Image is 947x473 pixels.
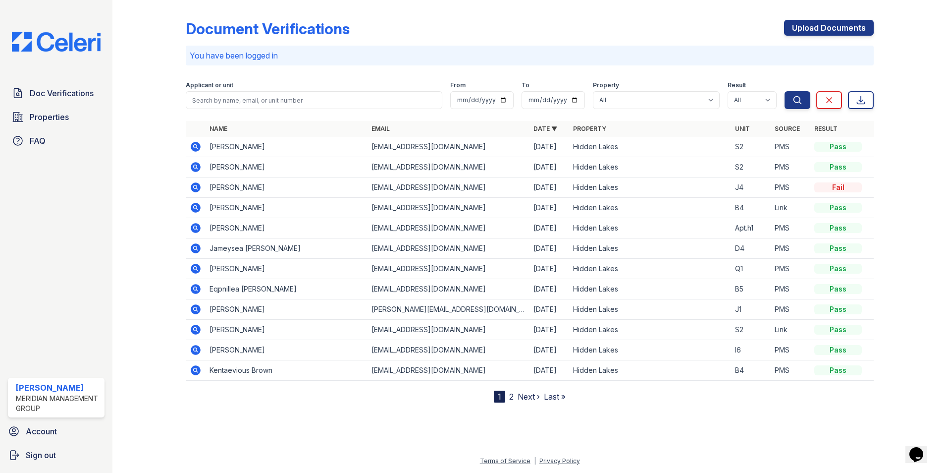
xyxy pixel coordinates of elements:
[206,340,368,360] td: [PERSON_NAME]
[905,433,937,463] iframe: chat widget
[593,81,619,89] label: Property
[731,157,771,177] td: S2
[731,259,771,279] td: Q1
[569,320,731,340] td: Hidden Lakes
[26,449,56,461] span: Sign out
[30,111,69,123] span: Properties
[771,177,810,198] td: PMS
[814,203,862,213] div: Pass
[534,457,536,465] div: |
[206,238,368,259] td: Jameysea [PERSON_NAME]
[529,218,569,238] td: [DATE]
[569,198,731,218] td: Hidden Lakes
[206,177,368,198] td: [PERSON_NAME]
[814,284,862,294] div: Pass
[368,137,529,157] td: [EMAIL_ADDRESS][DOMAIN_NAME]
[533,125,557,132] a: Date ▼
[814,243,862,253] div: Pass
[509,392,514,402] a: 2
[573,125,606,132] a: Property
[731,218,771,238] td: Apt.h1
[784,20,874,36] a: Upload Documents
[529,198,569,218] td: [DATE]
[206,137,368,157] td: [PERSON_NAME]
[569,157,731,177] td: Hidden Lakes
[735,125,750,132] a: Unit
[529,157,569,177] td: [DATE]
[368,238,529,259] td: [EMAIL_ADDRESS][DOMAIN_NAME]
[206,279,368,299] td: Eqpnillea [PERSON_NAME]
[206,259,368,279] td: [PERSON_NAME]
[771,157,810,177] td: PMS
[814,365,862,375] div: Pass
[569,299,731,320] td: Hidden Lakes
[368,320,529,340] td: [EMAIL_ADDRESS][DOMAIN_NAME]
[771,218,810,238] td: PMS
[186,81,233,89] label: Applicant or unit
[529,238,569,259] td: [DATE]
[8,131,105,151] a: FAQ
[544,392,566,402] a: Last »
[569,177,731,198] td: Hidden Lakes
[529,177,569,198] td: [DATE]
[731,299,771,320] td: J1
[16,394,101,414] div: Meridian Management Group
[368,360,529,381] td: [EMAIL_ADDRESS][DOMAIN_NAME]
[450,81,466,89] label: From
[814,304,862,314] div: Pass
[529,340,569,360] td: [DATE]
[371,125,390,132] a: Email
[731,320,771,340] td: S2
[731,360,771,381] td: B4
[206,157,368,177] td: [PERSON_NAME]
[731,238,771,259] td: D4
[4,32,108,52] img: CE_Logo_Blue-a8612792a0a2168367f1c8372b55b34899dd931a85d93a1a3d3e32e68fde9ad4.png
[814,264,862,274] div: Pass
[814,162,862,172] div: Pass
[529,259,569,279] td: [DATE]
[529,360,569,381] td: [DATE]
[731,340,771,360] td: I6
[569,238,731,259] td: Hidden Lakes
[206,299,368,320] td: [PERSON_NAME]
[8,107,105,127] a: Properties
[4,421,108,441] a: Account
[26,425,57,437] span: Account
[771,320,810,340] td: Link
[731,177,771,198] td: J4
[814,325,862,335] div: Pass
[539,457,580,465] a: Privacy Policy
[494,391,505,403] div: 1
[731,198,771,218] td: B4
[206,320,368,340] td: [PERSON_NAME]
[4,445,108,465] a: Sign out
[30,87,94,99] span: Doc Verifications
[368,218,529,238] td: [EMAIL_ADDRESS][DOMAIN_NAME]
[529,279,569,299] td: [DATE]
[368,177,529,198] td: [EMAIL_ADDRESS][DOMAIN_NAME]
[771,279,810,299] td: PMS
[30,135,46,147] span: FAQ
[186,91,442,109] input: Search by name, email, or unit number
[569,218,731,238] td: Hidden Lakes
[8,83,105,103] a: Doc Verifications
[368,279,529,299] td: [EMAIL_ADDRESS][DOMAIN_NAME]
[206,198,368,218] td: [PERSON_NAME]
[731,137,771,157] td: S2
[814,223,862,233] div: Pass
[728,81,746,89] label: Result
[731,279,771,299] td: B5
[771,198,810,218] td: Link
[771,259,810,279] td: PMS
[814,182,862,192] div: Fail
[206,218,368,238] td: [PERSON_NAME]
[368,157,529,177] td: [EMAIL_ADDRESS][DOMAIN_NAME]
[569,279,731,299] td: Hidden Lakes
[569,360,731,381] td: Hidden Lakes
[569,259,731,279] td: Hidden Lakes
[210,125,227,132] a: Name
[518,392,540,402] a: Next ›
[771,299,810,320] td: PMS
[529,299,569,320] td: [DATE]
